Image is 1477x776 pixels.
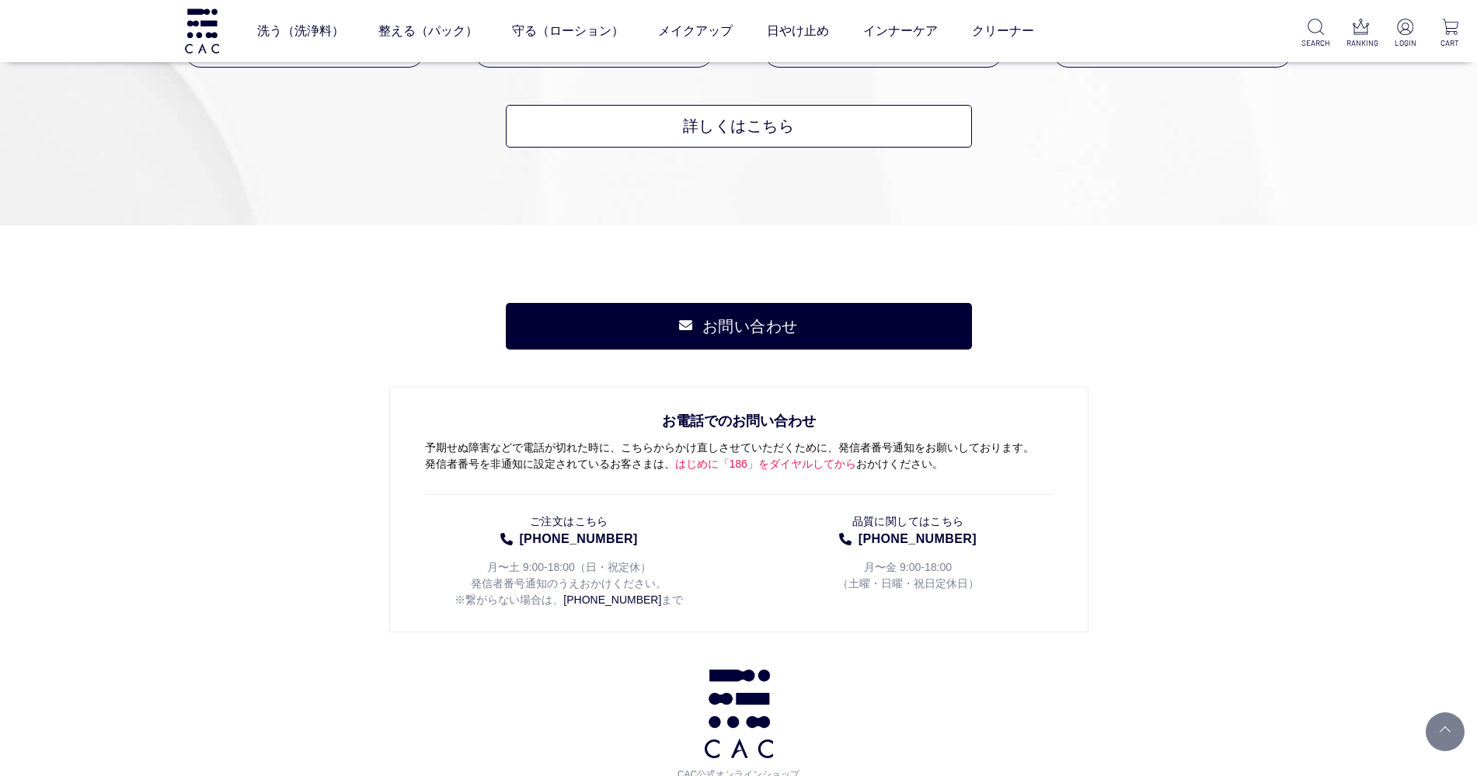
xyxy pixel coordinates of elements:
[378,9,478,53] a: 整える（パック）
[1436,19,1465,49] a: CART
[1436,37,1465,49] p: CART
[506,303,972,350] a: お問い合わせ
[1301,19,1330,49] a: SEARCH
[425,548,714,608] p: 月〜土 9:00-18:00（日・祝定休） 発信者番号通知のうえおかけください。 ※繋がらない場合は、 まで
[1346,19,1375,49] a: RANKING
[257,9,344,53] a: 洗う（洗浄料）
[863,9,938,53] a: インナーケア
[767,9,829,53] a: 日やけ止め
[425,411,1053,439] span: お電話でのお問い合わせ
[1391,37,1420,49] p: LOGIN
[1346,37,1375,49] p: RANKING
[764,548,1053,592] p: 月〜金 9:00-18:00 （土曜・日曜・祝日定休日）
[512,9,624,53] a: 守る（ローション）
[425,411,1053,494] p: 予期せぬ障害などで電話が切れた時に、こちらからかけ直しさせていただくために、発信者番号通知をお願いしております。 発信者番号を非通知に設定されているお客さまは、 おかけください。
[972,9,1034,53] a: クリーナー
[183,9,221,53] img: logo
[1301,37,1330,49] p: SEARCH
[658,9,733,53] a: メイクアップ
[675,457,856,469] span: はじめに「186」をダイヤルしてから
[506,105,972,148] a: 詳しくはこちら
[1391,19,1420,49] a: LOGIN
